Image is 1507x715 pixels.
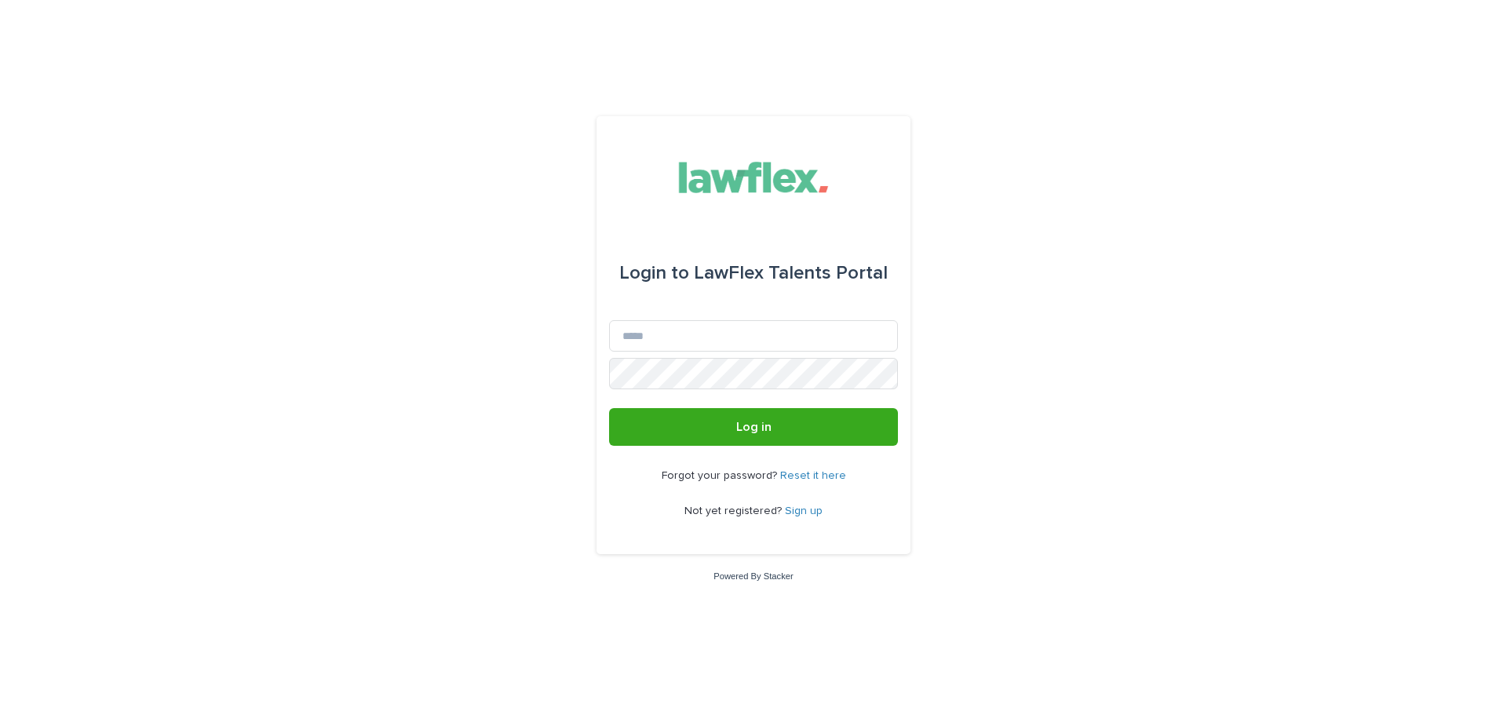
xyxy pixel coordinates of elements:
button: Log in [609,408,898,446]
a: Reset it here [780,470,846,481]
span: Not yet registered? [684,505,785,516]
img: Gnvw4qrBSHOAfo8VMhG6 [666,154,842,201]
a: Powered By Stacker [713,571,793,581]
span: Log in [736,421,772,433]
div: LawFlex Talents Portal [619,251,888,295]
a: Sign up [785,505,823,516]
span: Login to [619,264,689,283]
span: Forgot your password? [662,470,780,481]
